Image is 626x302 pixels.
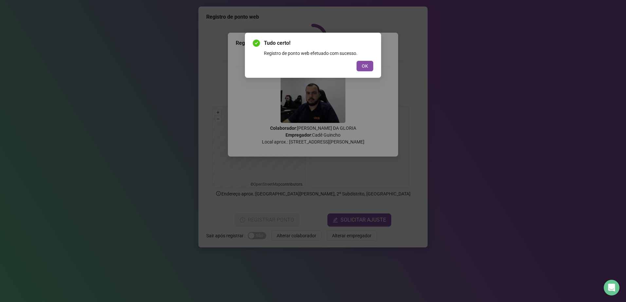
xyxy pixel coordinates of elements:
span: check-circle [253,40,260,47]
div: Registro de ponto web efetuado com sucesso. [264,50,373,57]
div: Open Intercom Messenger [604,280,619,295]
span: OK [362,62,368,70]
button: OK [357,61,373,71]
span: Tudo certo! [264,39,373,47]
